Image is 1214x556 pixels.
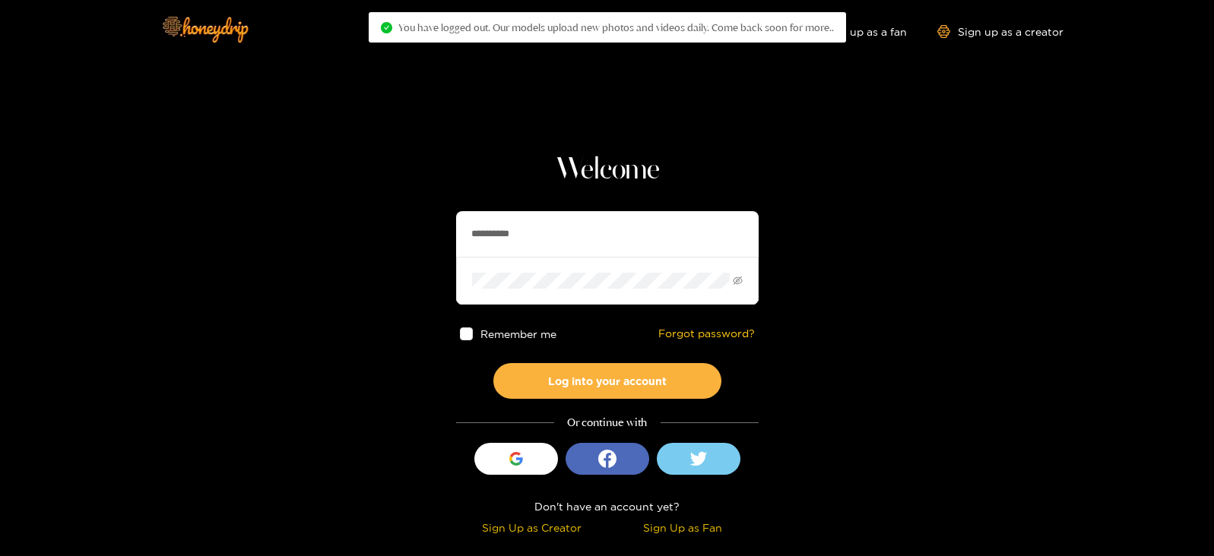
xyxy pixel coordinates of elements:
[493,363,721,399] button: Log into your account
[456,414,759,431] div: Or continue with
[456,498,759,515] div: Don't have an account yet?
[398,21,834,33] span: You have logged out. Our models upload new photos and videos daily. Come back soon for more..
[733,276,743,286] span: eye-invisible
[480,328,556,340] span: Remember me
[460,519,604,536] div: Sign Up as Creator
[658,327,755,340] a: Forgot password?
[611,519,755,536] div: Sign Up as Fan
[456,152,759,188] h1: Welcome
[937,25,1063,38] a: Sign up as a creator
[381,22,392,33] span: check-circle
[803,25,907,38] a: Sign up as a fan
